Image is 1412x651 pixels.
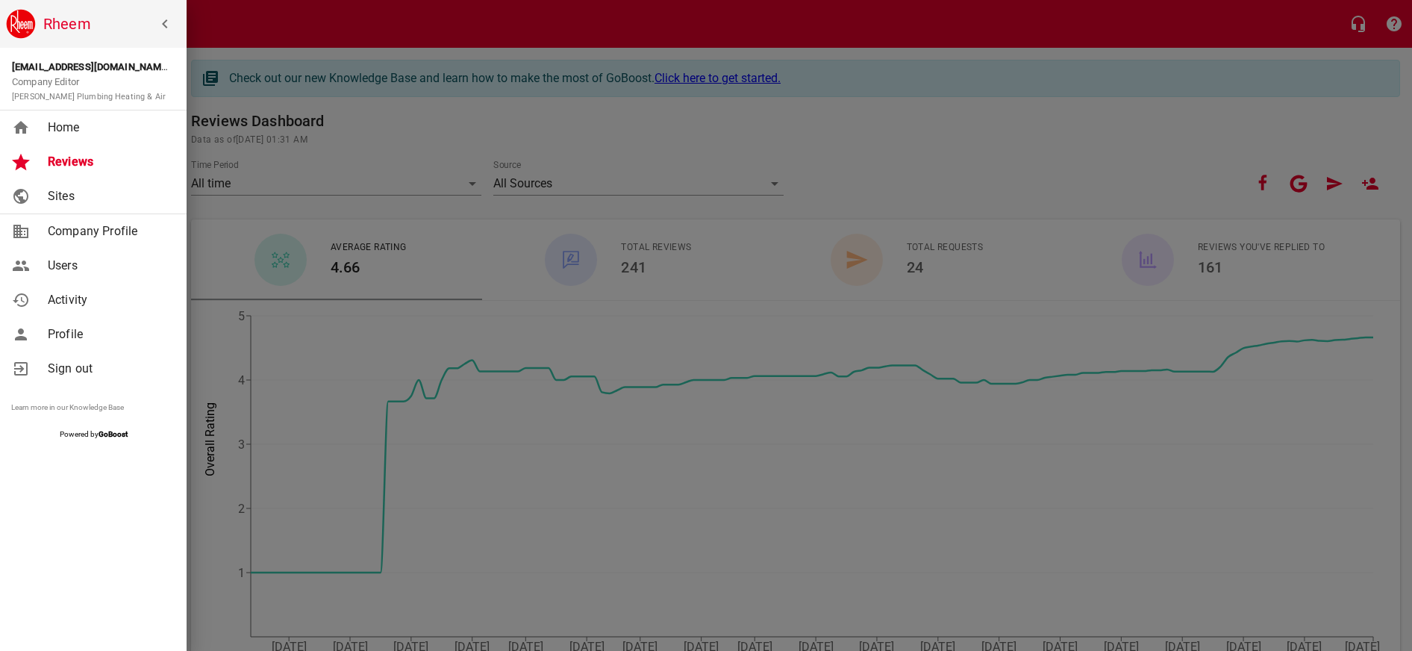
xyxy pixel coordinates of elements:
[12,76,166,102] span: Company Editor
[48,291,169,309] span: Activity
[99,430,128,438] strong: GoBoost
[11,403,124,411] a: Learn more in our Knowledge Base
[12,92,166,102] small: [PERSON_NAME] Plumbing Heating & Air
[48,257,169,275] span: Users
[60,430,128,438] span: Powered by
[12,61,169,72] strong: [EMAIL_ADDRESS][DOMAIN_NAME]
[6,9,36,39] img: rheem.png
[48,325,169,343] span: Profile
[48,153,169,171] span: Reviews
[48,360,169,378] span: Sign out
[48,187,169,205] span: Sites
[48,222,169,240] span: Company Profile
[48,119,169,137] span: Home
[43,12,181,36] h6: Rheem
